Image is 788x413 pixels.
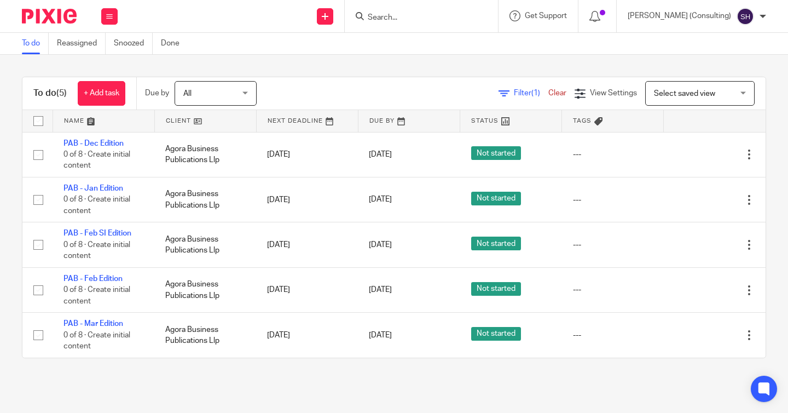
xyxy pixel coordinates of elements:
[654,90,715,97] span: Select saved view
[161,33,188,54] a: Done
[573,194,653,205] div: ---
[471,192,521,205] span: Not started
[154,313,256,358] td: Agora Business Publications Llp
[154,222,256,267] td: Agora Business Publications Llp
[525,12,567,20] span: Get Support
[573,118,592,124] span: Tags
[256,222,358,267] td: [DATE]
[369,196,392,204] span: [DATE]
[33,88,67,99] h1: To do
[628,10,731,21] p: [PERSON_NAME] (Consulting)
[548,89,566,97] a: Clear
[63,230,131,237] a: PAB - Feb SI Edition
[22,33,49,54] a: To do
[514,89,548,97] span: Filter
[471,146,521,160] span: Not started
[63,185,123,192] a: PAB - Jan Edition
[737,8,754,25] img: svg%3E
[63,241,130,260] span: 0 of 8 · Create initial content
[22,9,77,24] img: Pixie
[154,267,256,312] td: Agora Business Publications Llp
[590,89,637,97] span: View Settings
[63,196,130,215] span: 0 of 8 · Create initial content
[256,132,358,177] td: [DATE]
[256,267,358,312] td: [DATE]
[471,237,521,250] span: Not started
[154,177,256,222] td: Agora Business Publications Llp
[63,140,124,147] a: PAB - Dec Edition
[369,151,392,158] span: [DATE]
[256,177,358,222] td: [DATE]
[56,89,67,97] span: (5)
[63,320,123,328] a: PAB - Mar Edition
[531,89,540,97] span: (1)
[573,239,653,250] div: ---
[256,313,358,358] td: [DATE]
[471,282,521,296] span: Not started
[78,81,125,106] a: + Add task
[573,284,653,295] div: ---
[573,149,653,160] div: ---
[57,33,106,54] a: Reassigned
[63,151,130,170] span: 0 of 8 · Create initial content
[369,241,392,249] span: [DATE]
[114,33,153,54] a: Snoozed
[145,88,169,99] p: Due by
[369,286,392,294] span: [DATE]
[154,132,256,177] td: Agora Business Publications Llp
[183,90,192,97] span: All
[369,331,392,339] span: [DATE]
[573,330,653,341] div: ---
[63,331,130,351] span: 0 of 8 · Create initial content
[367,13,465,23] input: Search
[63,275,123,283] a: PAB - Feb Edition
[471,327,521,341] span: Not started
[63,286,130,305] span: 0 of 8 · Create initial content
